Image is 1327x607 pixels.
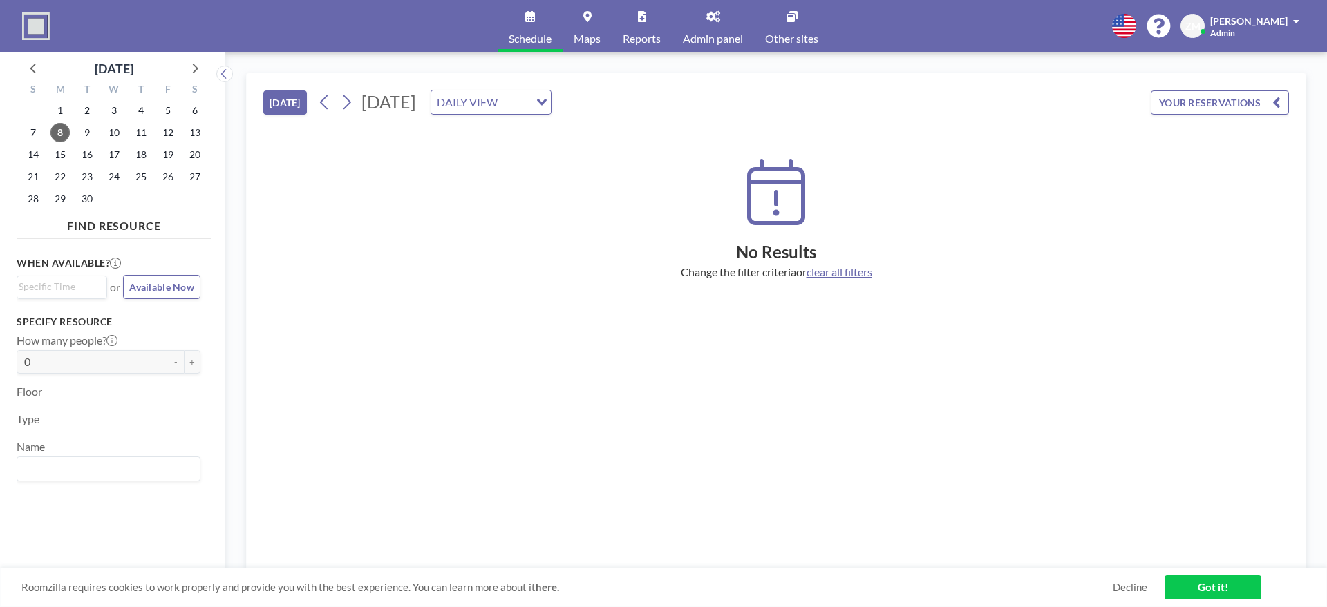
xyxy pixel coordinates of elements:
div: Search for option [17,457,200,481]
div: T [74,81,101,99]
button: YOUR RESERVATIONS [1151,90,1289,115]
label: How many people? [17,334,117,347]
span: Thursday, September 4, 2025 [131,101,151,120]
span: Sunday, September 7, 2025 [23,123,43,142]
span: Tuesday, September 9, 2025 [77,123,97,142]
button: - [167,350,184,374]
span: ZM [1185,20,1201,32]
span: Friday, September 19, 2025 [158,145,178,164]
h3: Specify resource [17,316,200,328]
div: F [154,81,181,99]
input: Search for option [19,460,192,478]
a: here. [536,581,559,593]
div: Search for option [17,276,106,297]
input: Search for option [502,93,528,111]
span: Thursday, September 11, 2025 [131,123,151,142]
span: Friday, September 12, 2025 [158,123,178,142]
span: Monday, September 22, 2025 [50,167,70,186]
div: Search for option [431,90,551,114]
span: Wednesday, September 10, 2025 [104,123,124,142]
span: or [110,280,120,294]
span: Sunday, September 14, 2025 [23,145,43,164]
div: [DATE] [95,59,133,78]
span: Monday, September 15, 2025 [50,145,70,164]
span: Saturday, September 13, 2025 [185,123,205,142]
span: Admin [1210,28,1235,38]
span: [DATE] [361,91,416,112]
h2: No Results [263,242,1289,262]
label: Type [17,412,39,426]
span: Saturday, September 20, 2025 [185,145,205,164]
span: Change the filter criteria [681,265,796,278]
span: Wednesday, September 17, 2025 [104,145,124,164]
label: Name [17,440,45,454]
span: Friday, September 5, 2025 [158,101,178,120]
span: Tuesday, September 30, 2025 [77,189,97,209]
a: Got it! [1165,575,1261,599]
span: Saturday, September 6, 2025 [185,101,205,120]
span: or [796,265,807,278]
div: T [127,81,154,99]
span: [PERSON_NAME] [1210,15,1288,27]
span: Tuesday, September 2, 2025 [77,101,97,120]
span: Wednesday, September 24, 2025 [104,167,124,186]
span: DAILY VIEW [434,93,500,111]
input: Search for option [19,279,99,294]
span: Other sites [765,33,818,44]
span: Admin panel [683,33,743,44]
img: organization-logo [22,12,50,40]
span: Sunday, September 21, 2025 [23,167,43,186]
span: Reports [623,33,661,44]
button: [DATE] [263,90,307,115]
span: Wednesday, September 3, 2025 [104,101,124,120]
h4: FIND RESOURCE [17,213,211,233]
span: Maps [574,33,601,44]
span: Available Now [129,281,194,293]
span: Sunday, September 28, 2025 [23,189,43,209]
label: Floor [17,385,42,398]
span: Roomzilla requires cookies to work properly and provide you with the best experience. You can lea... [21,581,1113,594]
span: Monday, September 29, 2025 [50,189,70,209]
span: Monday, September 1, 2025 [50,101,70,120]
span: clear all filters [807,265,872,278]
span: Friday, September 26, 2025 [158,167,178,186]
span: Tuesday, September 16, 2025 [77,145,97,164]
span: Monday, September 8, 2025 [50,123,70,142]
div: W [101,81,128,99]
span: Saturday, September 27, 2025 [185,167,205,186]
div: M [47,81,74,99]
span: Schedule [509,33,552,44]
span: Thursday, September 18, 2025 [131,145,151,164]
span: Tuesday, September 23, 2025 [77,167,97,186]
a: Decline [1113,581,1147,594]
div: S [181,81,208,99]
div: S [20,81,47,99]
button: + [184,350,200,374]
button: Available Now [123,275,200,299]
span: Thursday, September 25, 2025 [131,167,151,186]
